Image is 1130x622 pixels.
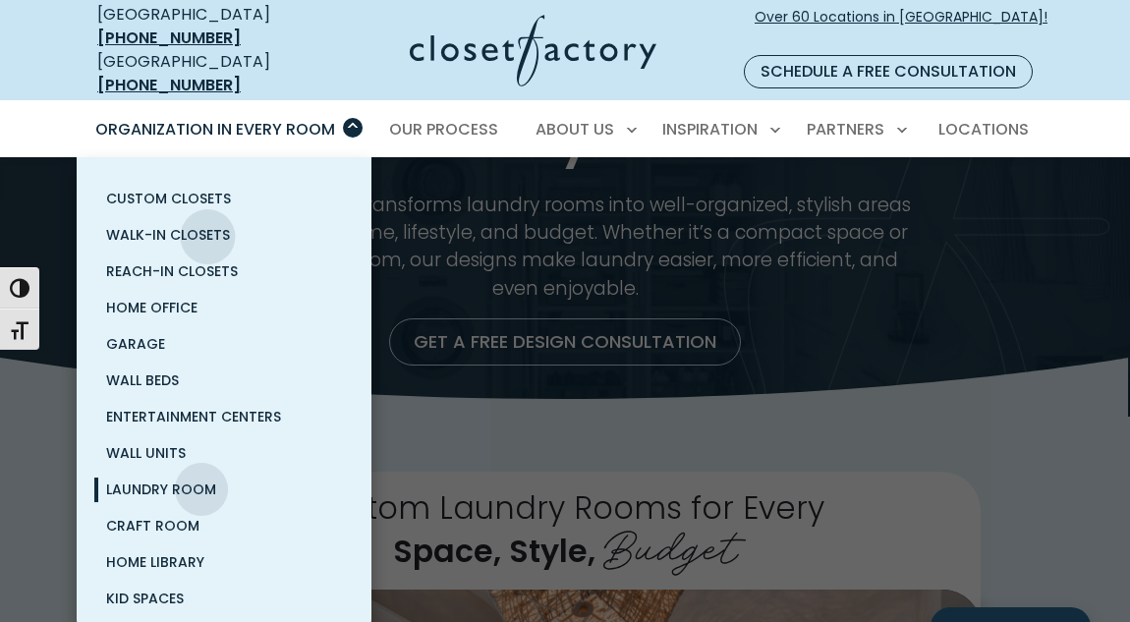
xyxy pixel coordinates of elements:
span: Garage [106,334,165,354]
span: About Us [536,118,614,141]
span: Home Library [106,552,204,572]
span: Walk-In Closets [106,225,230,245]
span: Our Process [389,118,498,141]
span: Home Office [106,298,198,317]
span: Wall Beds [106,370,179,390]
span: Craft Room [106,516,199,536]
span: Kid Spaces [106,589,184,608]
span: Custom Closets [106,189,231,208]
img: Closet Factory Logo [410,15,656,86]
span: Partners [807,118,884,141]
span: Laundry Room [106,480,216,499]
span: Locations [938,118,1029,141]
a: [PHONE_NUMBER] [97,74,241,96]
a: Schedule a Free Consultation [744,55,1033,88]
span: Inspiration [662,118,758,141]
span: Over 60 Locations in [GEOGRAPHIC_DATA]! [755,7,1047,48]
span: Organization in Every Room [95,118,335,141]
span: Reach-In Closets [106,261,238,281]
nav: Primary Menu [82,102,1048,157]
div: [GEOGRAPHIC_DATA] [97,50,311,97]
span: Entertainment Centers [106,407,281,426]
div: [GEOGRAPHIC_DATA] [97,3,311,50]
a: [PHONE_NUMBER] [97,27,241,49]
span: Wall Units [106,443,186,463]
